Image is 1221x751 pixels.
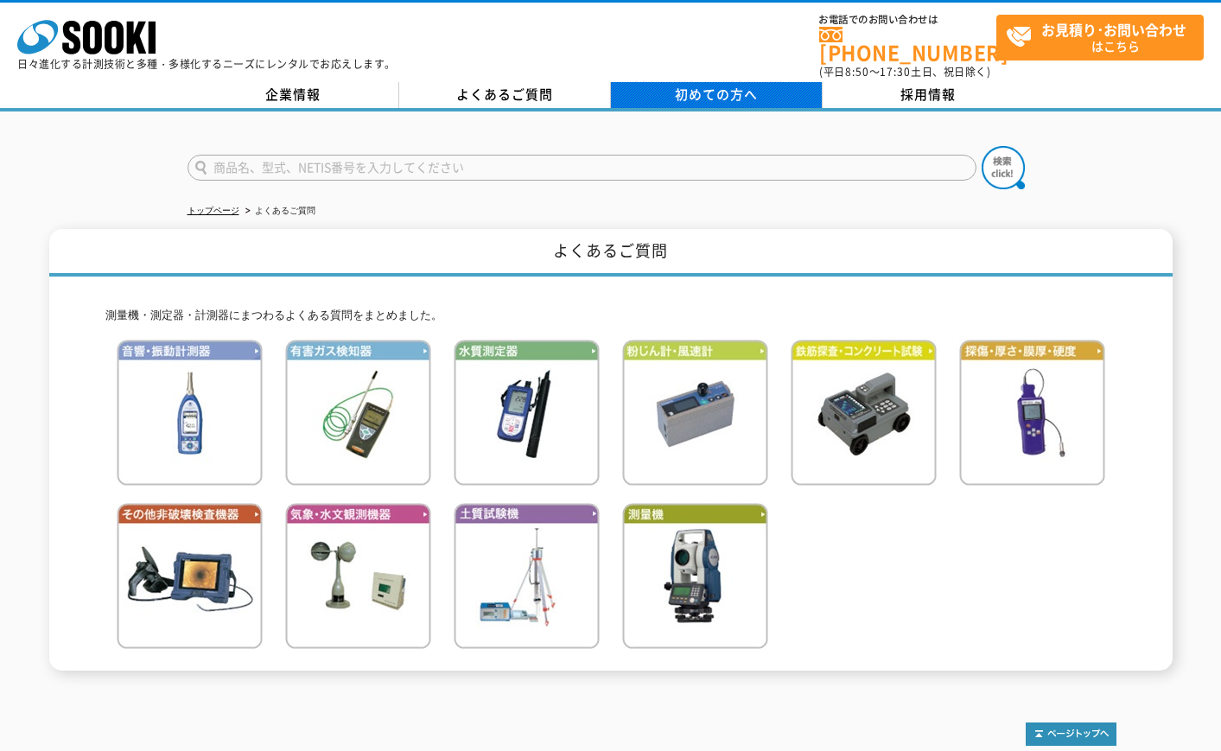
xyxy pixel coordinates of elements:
[117,503,263,649] img: その他非破壊検査機器
[242,202,315,220] li: よくあるご質問
[285,340,431,486] img: 有害ガス検知器
[454,503,600,649] img: 土質試験機
[399,82,611,108] a: よくあるご質問
[105,307,1116,325] p: 測量機・測定器・計測器にまつわるよくある質問をまとめました。
[675,85,758,104] span: 初めての方へ
[819,64,990,80] span: (平日 ～ 土日、祝日除く)
[622,503,768,649] img: 測量機
[1026,722,1116,746] img: トップページへ
[188,155,976,181] input: 商品名、型式、NETIS番号を入力してください
[791,340,937,486] img: 鉄筋検査・コンクリート試験
[611,82,823,108] a: 初めての方へ
[49,229,1173,277] h1: よくあるご質問
[819,15,996,25] span: お電話でのお問い合わせは
[1041,19,1186,40] strong: お見積り･お問い合わせ
[845,64,869,80] span: 8:50
[188,82,399,108] a: 企業情報
[959,340,1105,486] img: 探傷・厚さ・膜厚・硬度
[880,64,911,80] span: 17:30
[819,27,996,62] a: [PHONE_NUMBER]
[1006,16,1203,59] span: はこちら
[117,340,263,486] img: 音響・振動計測器
[823,82,1034,108] a: 採用情報
[996,15,1204,60] a: お見積り･お問い合わせはこちら
[188,206,239,215] a: トップページ
[982,146,1025,189] img: btn_search.png
[454,340,600,486] img: 水質測定器
[622,340,768,486] img: 粉じん計・風速計
[17,59,396,69] p: 日々進化する計測技術と多種・多様化するニーズにレンタルでお応えします。
[285,503,431,649] img: 気象・水文観測機器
